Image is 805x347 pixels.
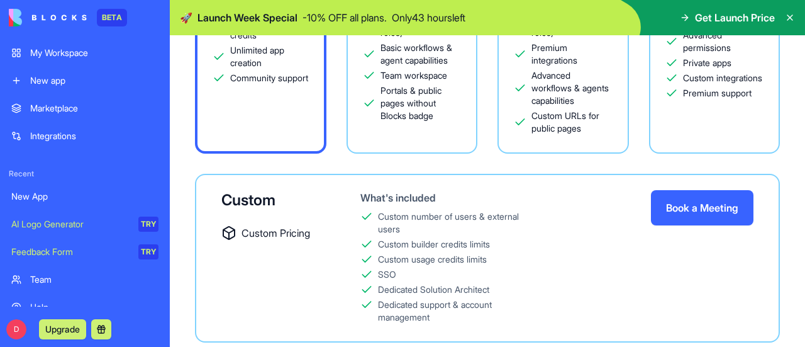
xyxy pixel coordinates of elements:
span: Unlimited app creation [230,44,309,69]
span: Basic workflows & agent capabilities [380,42,462,67]
div: Dedicated Solution Architect [378,283,489,296]
span: Custom integrations [683,72,762,84]
button: Send a message… [216,286,236,306]
img: Profile image for Shelly [36,7,56,27]
a: Team [4,267,166,292]
div: Shelly says… [10,72,241,159]
span: Private apps [683,57,731,69]
div: AI Logo Generator [11,218,130,230]
div: Custom number of users & external users [378,210,536,236]
div: BETA [97,9,127,26]
div: Help [30,301,158,314]
div: Integrations [30,130,158,142]
textarea: Message… [11,265,241,286]
div: Dedicated support & account management [378,299,536,324]
a: My Workspace [4,40,166,65]
span: Advanced permissions [683,29,764,54]
a: AI Logo GeneratorTRY [4,212,166,237]
span: Premium support [683,87,752,100]
span: Get Launch Price [695,10,775,25]
a: Feedback FormTRY [4,239,166,265]
button: Upload attachment [60,291,70,301]
div: SSO [378,268,396,281]
span: 🚀 [180,10,192,25]
div: New app [30,74,158,87]
div: Feedback Form [11,246,130,258]
span: Advanced workflows & agents capabilities [531,69,613,107]
div: Shelly • 5h ago [20,134,79,141]
a: BETA [9,9,127,26]
a: Upgrade [39,322,86,335]
h1: Shelly [61,6,91,16]
span: Custom Pricing [241,225,310,241]
button: Start recording [80,291,90,301]
div: Custom builder credits limits [378,238,490,251]
a: New app [4,68,166,93]
span: Recent [4,169,166,179]
button: Book a Meeting [651,190,753,225]
div: Close [221,5,243,28]
img: logo [9,9,87,26]
div: Hey deals.cak 👋Welcome to Blocks 🙌 I'm here if you have any questions!Shelly • 5h ago [10,72,206,131]
button: Upgrade [39,319,86,339]
div: Custom usage credits limits [378,253,487,266]
a: Help [4,295,166,320]
div: Custom [221,190,320,210]
div: My Workspace [30,47,158,59]
div: Team [30,273,158,286]
div: TRY [138,217,158,232]
span: Launch Week Special [197,10,297,25]
button: Emoji picker [19,291,30,301]
span: Team workspace [380,69,447,82]
div: Marketplace [30,102,158,115]
button: Gif picker [40,291,50,301]
button: go back [8,5,32,29]
div: New App [11,190,158,203]
span: D [6,319,26,339]
a: New App [4,184,166,209]
a: Integrations [4,123,166,149]
span: Portals & public pages without Blocks badge [380,84,462,122]
div: What's included [360,190,536,205]
p: Active [61,16,86,28]
div: Hey deals.cak 👋 [20,80,196,93]
a: Marketplace [4,96,166,121]
div: TRY [138,244,158,259]
p: - 10 % OFF all plans. [303,10,387,25]
p: Only 43 hours left [392,10,465,25]
span: Community support [230,72,308,84]
span: Premium integrations [531,42,613,67]
div: Welcome to Blocks 🙌 I'm here if you have any questions! [20,99,196,123]
button: Home [197,5,221,29]
span: Custom URLs for public pages [531,110,613,135]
